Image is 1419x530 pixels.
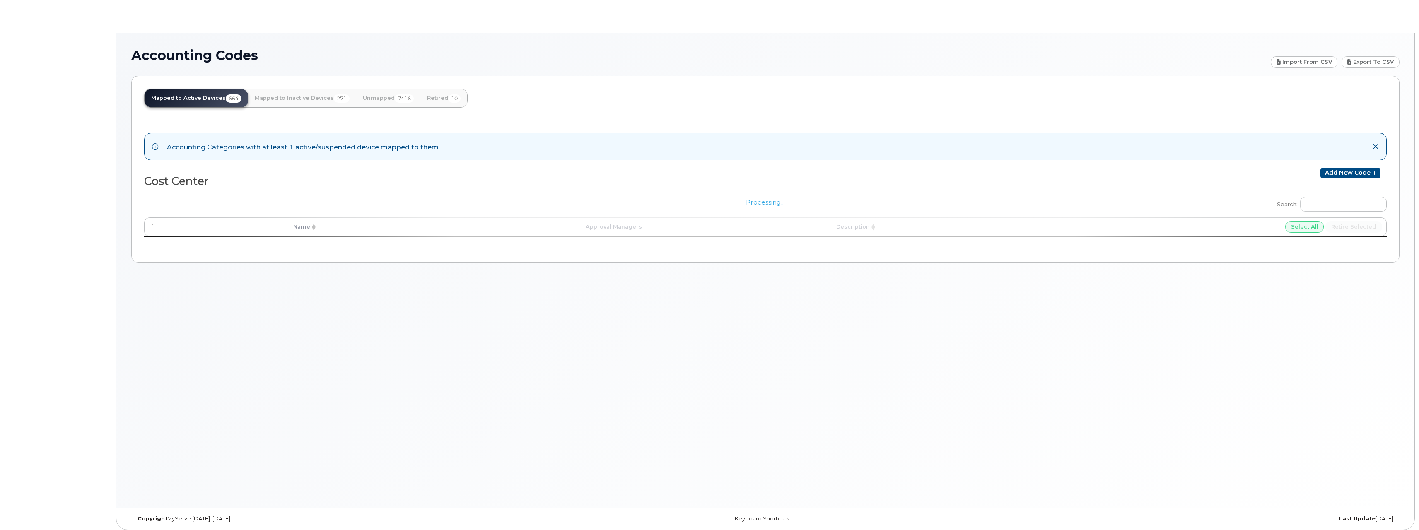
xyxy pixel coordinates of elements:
h1: Accounting Codes [131,48,1267,63]
a: Mapped to Active Devices [145,89,248,107]
a: Unmapped [356,89,420,107]
a: Export to CSV [1342,56,1400,68]
div: MyServe [DATE]–[DATE] [131,516,554,522]
span: 664 [226,94,241,103]
span: 7416 [395,94,414,103]
div: Accounting Categories with at least 1 active/suspended device mapped to them [167,141,439,152]
a: Retired [420,89,467,107]
strong: Copyright [138,516,167,522]
span: 271 [334,94,350,103]
a: Mapped to Inactive Devices [248,89,356,107]
span: 10 [448,94,461,103]
h2: Cost Center [144,175,759,188]
div: Processing... [144,190,1387,248]
a: Keyboard Shortcuts [735,516,789,522]
a: Add new code [1320,168,1380,178]
strong: Last Update [1339,516,1376,522]
div: [DATE] [977,516,1400,522]
a: Import from CSV [1271,56,1338,68]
